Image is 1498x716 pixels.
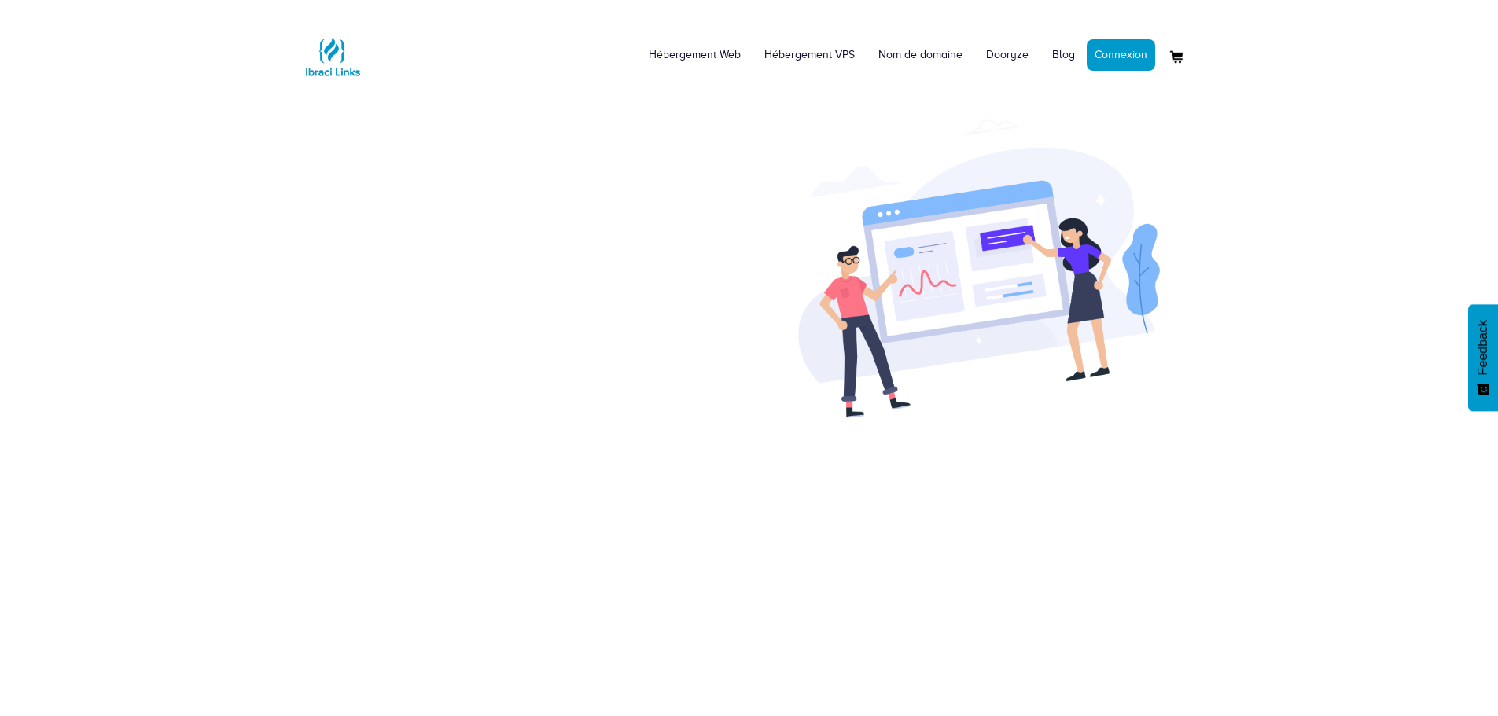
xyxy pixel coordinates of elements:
a: Nom de domaine [867,31,974,79]
button: Feedback - Afficher l’enquête [1468,304,1498,411]
a: Blog [1040,31,1087,79]
a: Connexion [1087,39,1155,71]
a: Dooryze [974,31,1040,79]
img: Logo Ibraci Links [301,25,364,88]
a: Hébergement VPS [753,31,867,79]
a: Logo Ibraci Links [301,12,364,88]
span: Feedback [1476,320,1490,375]
iframe: Drift Widget Chat Controller [1419,637,1479,697]
a: Hébergement Web [637,31,753,79]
